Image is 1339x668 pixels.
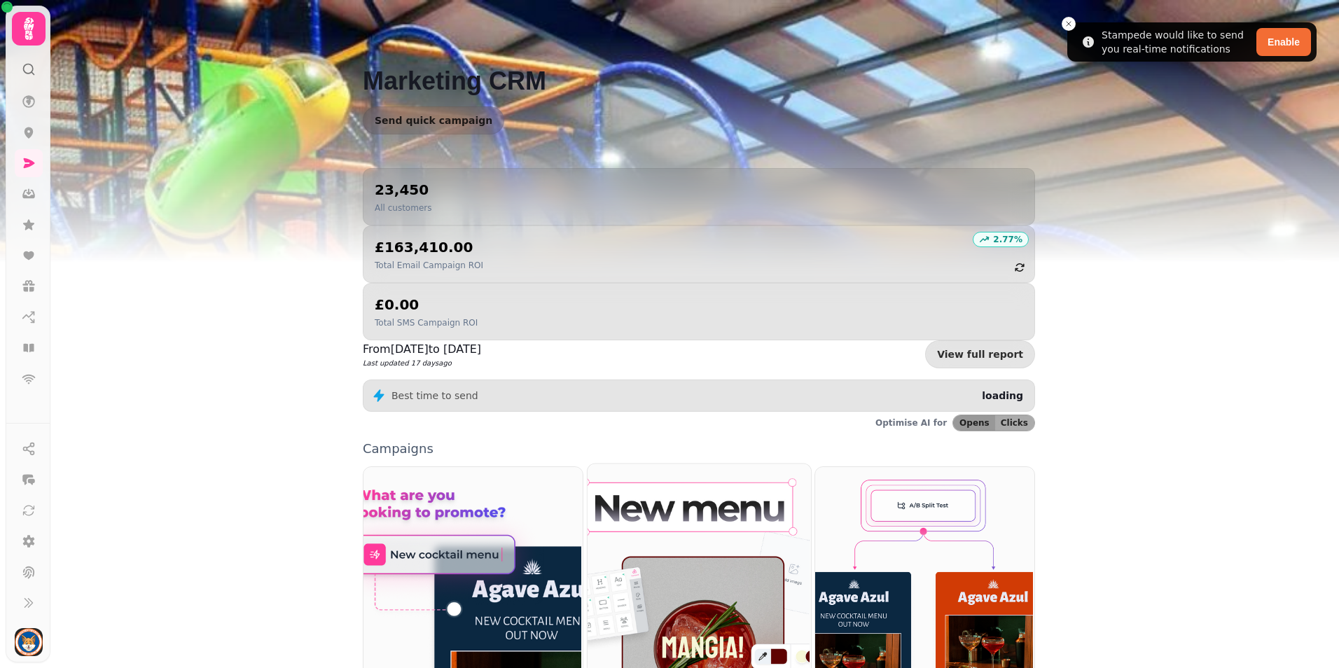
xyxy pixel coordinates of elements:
div: Stampede would like to send you real-time notifications [1102,28,1251,56]
button: Clicks [995,415,1034,431]
h1: Marketing CRM [363,34,1035,95]
span: Clicks [1001,419,1028,427]
span: Send quick campaign [375,116,492,125]
button: Send quick campaign [363,106,504,134]
img: User avatar [15,628,43,656]
span: Opens [959,419,990,427]
span: loading [982,390,1023,401]
button: Close toast [1062,17,1076,31]
p: Total Email Campaign ROI [375,260,483,271]
h2: £0.00 [375,295,478,314]
h2: 23,450 [375,180,431,200]
p: From [DATE] to [DATE] [363,341,481,358]
p: 2.77 % [993,234,1022,245]
p: Campaigns [363,443,1035,455]
button: User avatar [12,628,46,656]
p: Total SMS Campaign ROI [375,317,478,328]
p: Last updated 17 days ago [363,358,481,368]
h2: £163,410.00 [375,237,483,257]
button: Enable [1256,28,1311,56]
a: View full report [925,340,1035,368]
p: All customers [375,202,431,214]
p: Optimise AI for [875,417,947,429]
p: Best time to send [391,389,478,403]
button: Opens [953,415,995,431]
button: refresh [1008,256,1032,279]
